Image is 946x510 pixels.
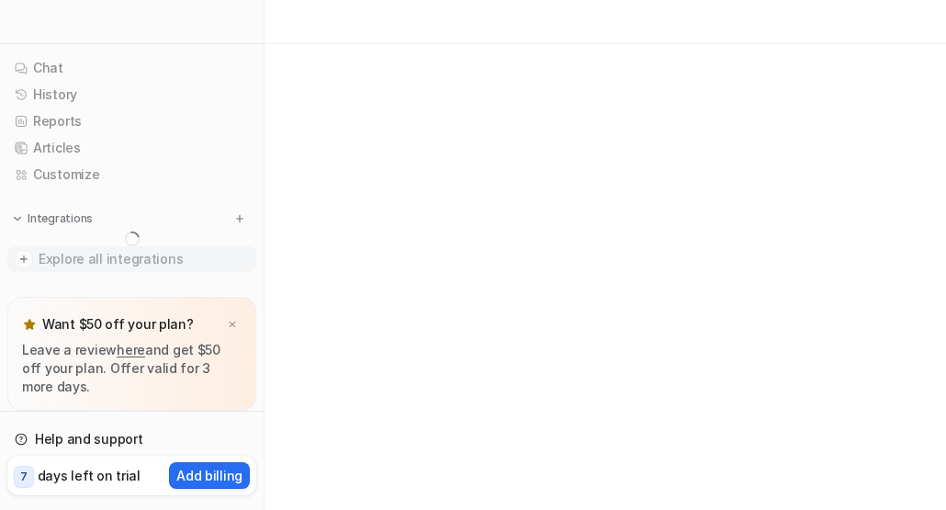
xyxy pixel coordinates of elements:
button: Add billing [169,462,250,489]
p: Leave a review and get $50 off your plan. Offer valid for 3 more days. [22,341,242,396]
a: Explore all integrations [7,246,256,272]
a: Customize [7,162,256,187]
a: Articles [7,135,256,161]
button: Integrations [7,210,98,228]
img: explore all integrations [15,250,33,268]
p: 7 [20,469,28,485]
img: expand menu [11,212,24,225]
p: Integrations [28,211,93,226]
p: Want $50 off your plan? [42,315,194,334]
a: Help and support [7,426,256,452]
a: here [117,342,145,357]
a: History [7,82,256,108]
img: menu_add.svg [233,212,246,225]
p: days left on trial [38,466,141,485]
p: Add billing [176,466,242,485]
a: Chat [7,55,256,81]
img: x [227,319,238,331]
img: star [22,317,37,332]
a: Reports [7,108,256,134]
span: Explore all integrations [39,244,249,274]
